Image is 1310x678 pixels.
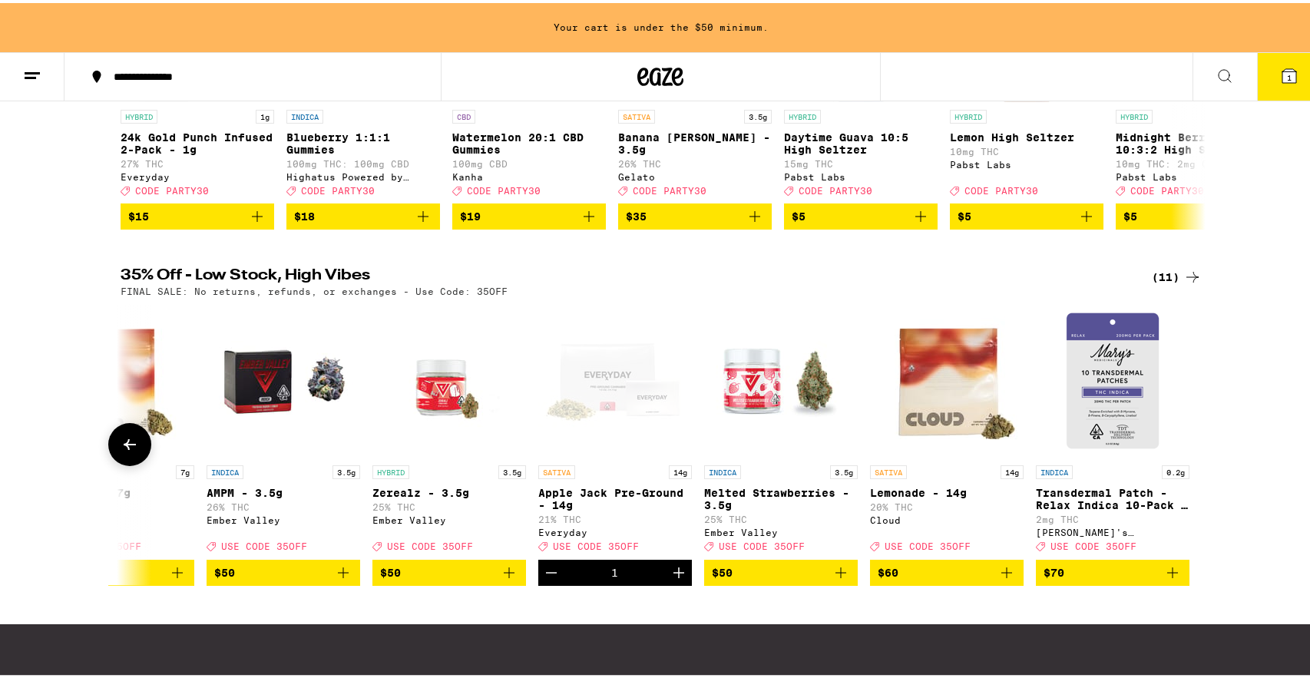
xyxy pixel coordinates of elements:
a: Open page for Apple Jack Pre-Ground - 14g from Everyday [538,301,692,556]
span: $15 [128,207,149,220]
span: $5 [792,207,806,220]
div: Kanha [452,169,606,179]
span: $5 [1123,207,1137,220]
p: FINAL SALE: No returns, refunds, or exchanges - Use Code: 35OFF [121,283,508,293]
p: 25% THC [704,511,858,521]
span: USE CODE 35OFF [885,539,971,549]
p: Apple Jack Pre-Ground - 14g [538,484,692,508]
button: Add to bag [372,557,526,583]
span: $5 [958,207,971,220]
p: HYBRID [372,462,409,476]
span: CODE PARTY30 [1130,183,1204,193]
div: [PERSON_NAME]'s Medicinals [1036,524,1189,534]
p: 20% THC [41,499,194,509]
img: Cloud - Lemonade - 7g [41,301,194,455]
p: 3.5g [744,107,772,121]
img: Ember Valley - AMPM - 3.5g [207,301,360,455]
button: Add to bag [121,200,274,227]
div: Ember Valley [372,512,526,522]
p: 3.5g [830,462,858,476]
div: Highatus Powered by Cannabiotix [286,169,440,179]
span: USE CODE 35OFF [553,539,639,549]
span: CODE PARTY30 [135,183,209,193]
div: Cloud [870,512,1024,522]
p: Transdermal Patch - Relax Indica 10-Pack - 200mg [1036,484,1189,508]
p: 2mg THC [1036,511,1189,521]
button: Add to bag [207,557,360,583]
img: Mary's Medicinals - Transdermal Patch - Relax Indica 10-Pack - 200mg [1036,301,1189,455]
button: Add to bag [1116,200,1269,227]
p: INDICA [207,462,243,476]
button: Add to bag [950,200,1103,227]
p: 26% THC [618,156,772,166]
p: 14g [669,462,692,476]
p: SATIVA [538,462,575,476]
p: Banana [PERSON_NAME] - 3.5g [618,128,772,153]
p: HYBRID [1116,107,1153,121]
p: HYBRID [121,107,157,121]
p: INDICA [286,107,323,121]
p: 14g [1001,462,1024,476]
img: Cloud - Lemonade - 14g [870,301,1024,455]
p: INDICA [704,462,741,476]
span: CODE PARTY30 [301,183,375,193]
a: Open page for Transdermal Patch - Relax Indica 10-Pack - 200mg from Mary's Medicinals [1036,301,1189,556]
p: 3.5g [332,462,360,476]
span: $35 [626,207,647,220]
p: Lemon High Seltzer [950,128,1103,141]
button: Add to bag [704,557,858,583]
a: Open page for Melted Strawberries - 3.5g from Ember Valley [704,301,858,556]
p: 24k Gold Punch Infused 2-Pack - 1g [121,128,274,153]
p: SATIVA [618,107,655,121]
img: Ember Valley - Zerealz - 3.5g [372,301,526,455]
div: Pabst Labs [784,169,938,179]
p: HYBRID [784,107,821,121]
p: 21% THC [538,511,692,521]
div: 1 [611,564,618,576]
button: Add to bag [452,200,606,227]
a: Open page for Zerealz - 3.5g from Ember Valley [372,301,526,556]
button: Add to bag [41,557,194,583]
span: $18 [294,207,315,220]
span: 1 [1287,70,1292,79]
button: Add to bag [870,557,1024,583]
p: Blueberry 1:1:1 Gummies [286,128,440,153]
span: CODE PARTY30 [467,183,541,193]
a: Open page for AMPM - 3.5g from Ember Valley [207,301,360,556]
button: Increment [666,557,692,583]
p: Lemonade - 7g [41,484,194,496]
span: $19 [460,207,481,220]
p: Midnight Berries 10:3:2 High Seltzer [1116,128,1269,153]
span: $50 [712,564,733,576]
p: 10mg THC: 2mg CBD [1116,156,1269,166]
a: Open page for Lemonade - 14g from Cloud [870,301,1024,556]
div: Everyday [121,169,274,179]
p: Daytime Guava 10:5 High Seltzer [784,128,938,153]
span: USE CODE 35OFF [1050,539,1136,549]
p: 3.5g [498,462,526,476]
div: (11) [1152,265,1202,283]
span: USE CODE 35OFF [221,539,307,549]
p: INDICA [1036,462,1073,476]
p: 26% THC [207,499,360,509]
p: 20% THC [870,499,1024,509]
button: Add to bag [286,200,440,227]
p: 27% THC [121,156,274,166]
span: $50 [380,564,401,576]
span: CODE PARTY30 [964,183,1038,193]
p: SATIVA [870,462,907,476]
p: CBD [452,107,475,121]
div: Everyday [538,524,692,534]
p: Lemonade - 14g [870,484,1024,496]
p: 1g [256,107,274,121]
button: Add to bag [1036,557,1189,583]
p: 7g [176,462,194,476]
button: Decrement [538,557,564,583]
div: Ember Valley [207,512,360,522]
span: $50 [214,564,235,576]
p: 15mg THC [784,156,938,166]
p: 100mg THC: 100mg CBD [286,156,440,166]
p: Zerealz - 3.5g [372,484,526,496]
span: Hi. Need any help? [9,11,111,23]
p: 100mg CBD [452,156,606,166]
